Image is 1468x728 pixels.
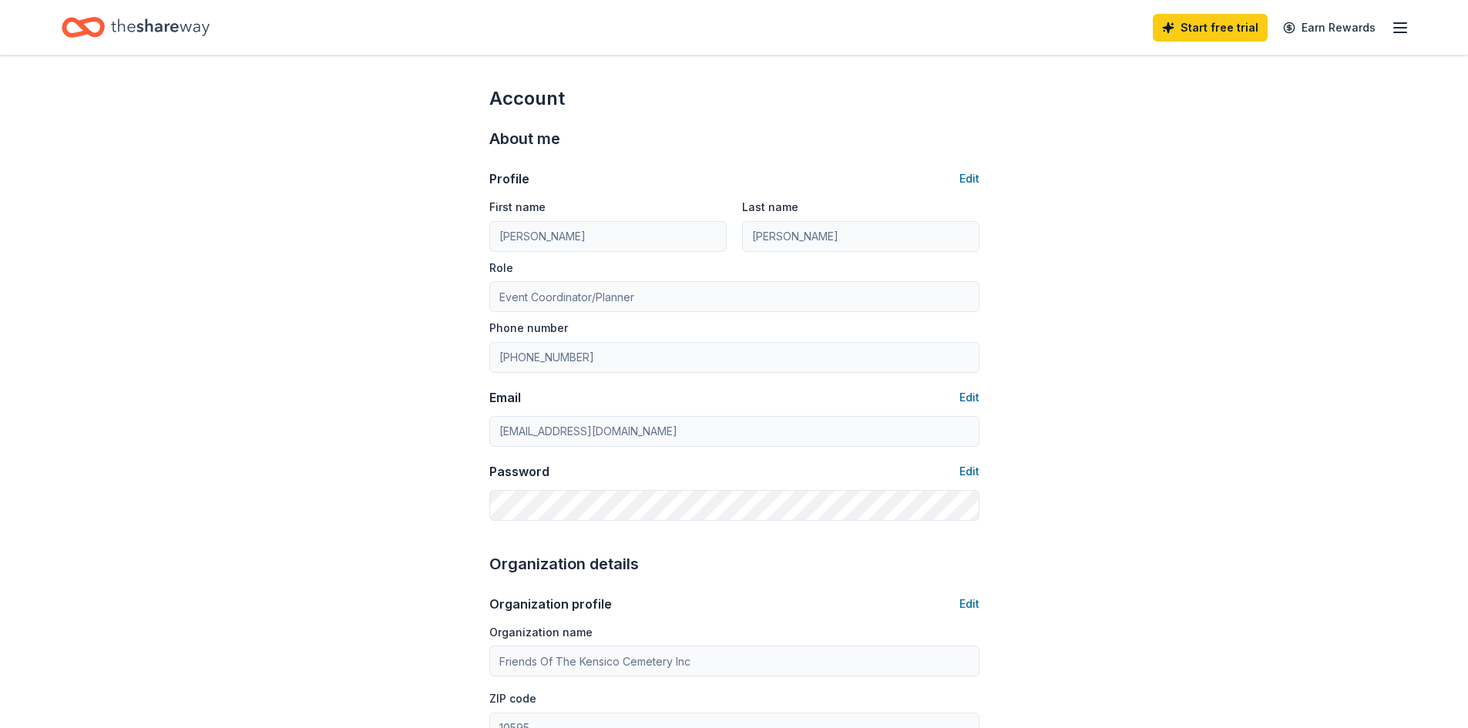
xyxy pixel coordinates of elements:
div: Profile [489,169,529,188]
label: Role [489,260,513,276]
div: Email [489,388,521,407]
div: Account [489,86,979,111]
button: Edit [959,462,979,481]
div: Organization details [489,552,979,576]
div: About me [489,126,979,151]
button: Edit [959,595,979,613]
a: Earn Rewards [1274,14,1385,42]
a: Home [62,9,210,45]
button: Edit [959,388,979,407]
label: First name [489,200,546,215]
div: Organization profile [489,595,612,613]
label: Phone number [489,320,568,336]
button: Edit [959,169,979,188]
label: Organization name [489,625,593,640]
a: Start free trial [1153,14,1268,42]
label: ZIP code [489,691,536,706]
label: Last name [742,200,798,215]
div: Password [489,462,549,481]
